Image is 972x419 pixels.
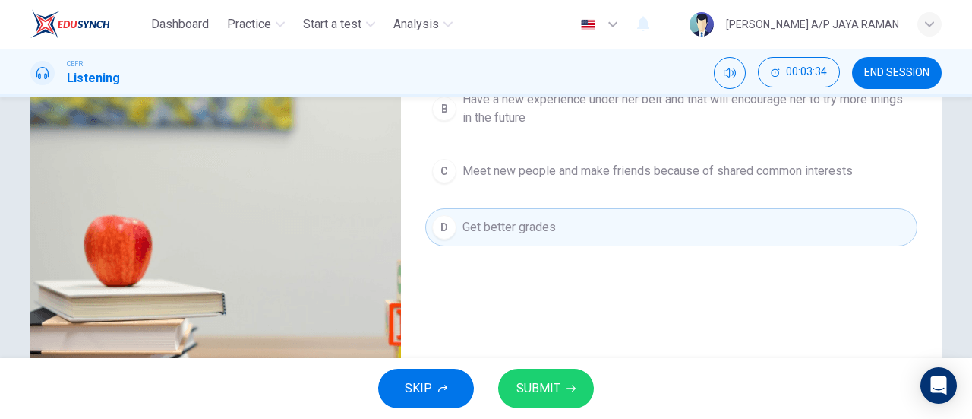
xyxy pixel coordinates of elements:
button: Analysis [387,11,459,38]
span: 00:03:34 [786,66,827,78]
span: CEFR [67,59,83,69]
div: C [432,159,456,183]
button: Start a test [297,11,381,38]
button: SUBMIT [498,369,594,408]
button: 00:03:34 [758,57,840,87]
span: Start a test [303,15,361,33]
button: Dashboard [145,11,215,38]
span: Get better grades [462,218,556,236]
button: DGet better grades [425,208,917,246]
span: Have a new experience under her belt and that will encourage her to try more things in the future [462,90,910,127]
h1: Listening [67,69,120,87]
button: SKIP [378,369,474,408]
span: SUBMIT [516,378,560,399]
span: END SESSION [864,67,929,79]
a: EduSynch logo [30,9,145,40]
span: Practice [227,15,271,33]
div: Open Intercom Messenger [920,367,957,404]
div: Mute [714,57,746,89]
span: Analysis [393,15,439,33]
div: Hide [758,57,840,89]
img: EduSynch logo [30,9,110,40]
button: BHave a new experience under her belt and that will encourage her to try more things in the future [425,84,917,134]
button: END SESSION [852,57,942,89]
div: [PERSON_NAME] A/P JAYA RAMAN [726,15,899,33]
span: Dashboard [151,15,209,33]
span: SKIP [405,378,432,399]
img: en [579,19,598,30]
div: B [432,97,456,121]
span: Meet new people and make friends because of shared common interests [462,162,853,180]
img: Profile picture [690,12,714,37]
button: Practice [221,11,291,38]
div: D [432,215,456,240]
button: CMeet new people and make friends because of shared common interests [425,152,917,190]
